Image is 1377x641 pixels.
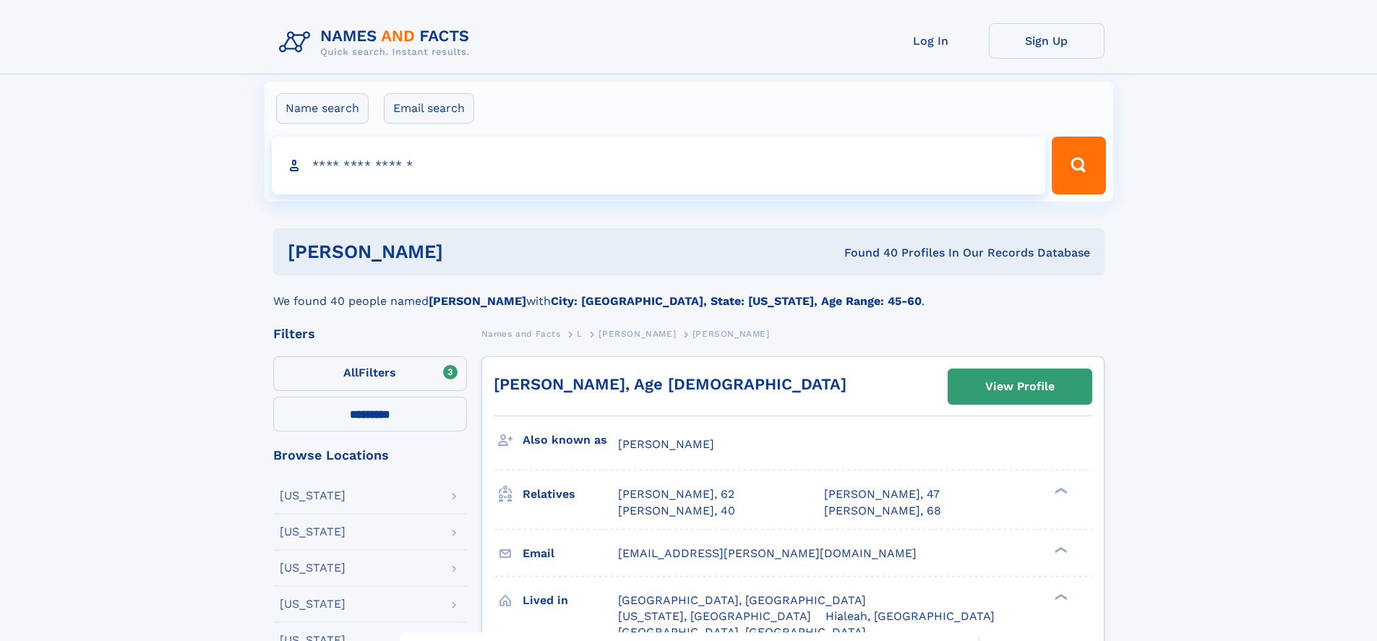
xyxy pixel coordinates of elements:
[824,486,940,502] a: [PERSON_NAME], 47
[494,375,846,393] a: [PERSON_NAME], Age [DEMOGRAPHIC_DATA]
[523,588,618,613] h3: Lived in
[618,625,866,639] span: [GEOGRAPHIC_DATA], [GEOGRAPHIC_DATA]
[948,369,1091,404] a: View Profile
[384,93,474,124] label: Email search
[481,324,561,343] a: Names and Facts
[692,329,770,339] span: [PERSON_NAME]
[1051,486,1068,496] div: ❯
[276,93,369,124] label: Name search
[989,23,1104,59] a: Sign Up
[618,546,917,560] span: [EMAIL_ADDRESS][PERSON_NAME][DOMAIN_NAME]
[577,329,583,339] span: L
[1051,592,1068,601] div: ❯
[280,598,346,610] div: [US_STATE]
[272,137,1046,194] input: search input
[429,294,526,308] b: [PERSON_NAME]
[618,486,734,502] a: [PERSON_NAME], 62
[280,490,346,502] div: [US_STATE]
[1051,545,1068,554] div: ❯
[599,324,676,343] a: [PERSON_NAME]
[618,503,735,519] a: [PERSON_NAME], 40
[618,609,811,623] span: [US_STATE], [GEOGRAPHIC_DATA]
[273,275,1104,310] div: We found 40 people named with .
[523,541,618,566] h3: Email
[618,437,714,451] span: [PERSON_NAME]
[1052,137,1105,194] button: Search Button
[343,366,359,379] span: All
[273,327,467,340] div: Filters
[551,294,922,308] b: City: [GEOGRAPHIC_DATA], State: [US_STATE], Age Range: 45-60
[280,526,346,538] div: [US_STATE]
[523,428,618,452] h3: Also known as
[273,23,481,62] img: Logo Names and Facts
[985,370,1055,403] div: View Profile
[599,329,676,339] span: [PERSON_NAME]
[273,449,467,462] div: Browse Locations
[577,324,583,343] a: L
[824,503,941,519] a: [PERSON_NAME], 68
[618,593,866,607] span: [GEOGRAPHIC_DATA], [GEOGRAPHIC_DATA]
[825,609,995,623] span: Hialeah, [GEOGRAPHIC_DATA]
[873,23,989,59] a: Log In
[280,562,346,574] div: [US_STATE]
[643,245,1090,261] div: Found 40 Profiles In Our Records Database
[523,482,618,507] h3: Relatives
[273,356,467,391] label: Filters
[288,243,644,261] h1: [PERSON_NAME]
